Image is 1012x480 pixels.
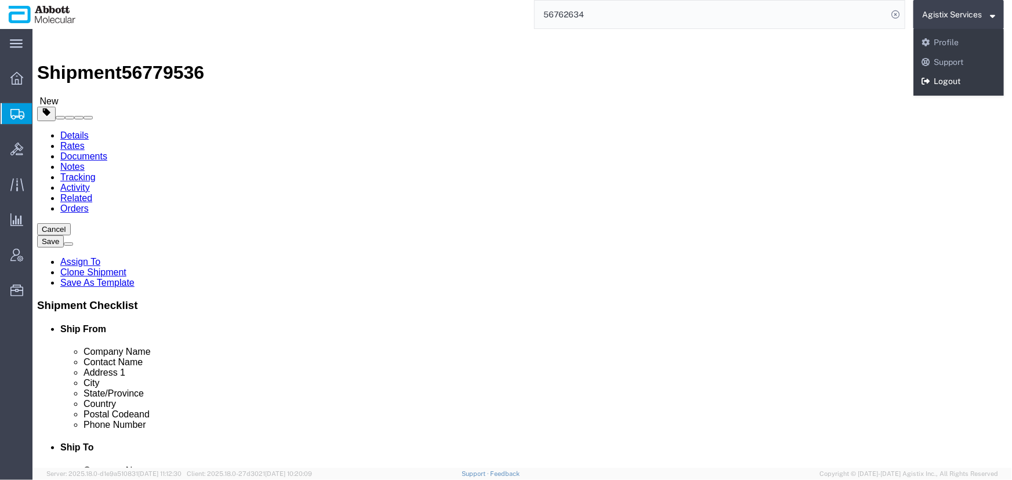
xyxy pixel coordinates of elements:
button: Agistix Services [922,8,996,21]
span: Client: 2025.18.0-27d3021 [187,470,312,477]
span: Agistix Services [922,8,982,21]
span: [DATE] 10:20:09 [265,470,312,477]
a: Logout [913,72,1004,92]
a: Support [913,53,1004,72]
span: Server: 2025.18.0-d1e9a510831 [46,470,182,477]
span: [DATE] 11:12:30 [138,470,182,477]
a: Feedback [491,470,520,477]
a: Profile [913,33,1004,53]
a: Support [462,470,491,477]
span: Copyright © [DATE]-[DATE] Agistix Inc., All Rights Reserved [819,469,998,479]
iframe: To enrich screen reader interactions, please activate Accessibility in Grammarly extension settings [32,29,1012,468]
input: Search for shipment number, reference number [535,1,887,28]
img: logo [8,6,76,23]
